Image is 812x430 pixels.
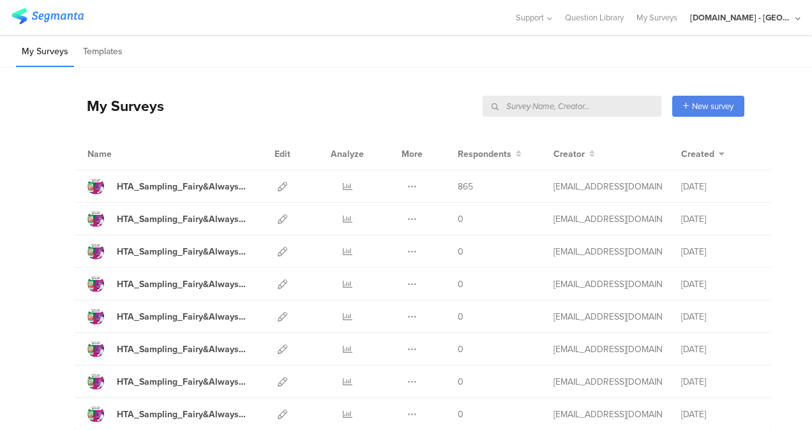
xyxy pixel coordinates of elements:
div: [DATE] [681,408,758,421]
div: [DATE] [681,212,758,226]
button: Creator [553,147,595,161]
a: HTA_Sampling_Fairy&Always_Multibrand_Nov'24_QR_Code [87,178,250,195]
a: HTA_Sampling_Fairy&Always_Multibrand_Nov'24_Link_45 [87,373,250,390]
div: jansson.cj@pg.com [553,343,662,356]
span: 0 [458,343,463,356]
div: Edit [269,138,296,170]
a: HTA_Sampling_Fairy&Always_Multibrand_Nov'24_Link_50 [87,211,250,227]
span: 0 [458,245,463,258]
div: My Surveys [74,95,164,117]
div: [DATE] [681,180,758,193]
div: jansson.cj@pg.com [553,212,662,226]
div: HTA_Sampling_Fairy&Always_Multibrand_Nov'24_Link_46 [117,343,250,356]
button: Created [681,147,725,161]
div: jansson.cj@pg.com [553,375,662,389]
div: Name [87,147,164,161]
div: jansson.cj@pg.com [553,278,662,291]
div: [DATE] [681,375,758,389]
div: HTA_Sampling_Fairy&Always_Multibrand_Nov'24_Link_48 [117,278,250,291]
div: jansson.cj@pg.com [553,408,662,421]
input: Survey Name, Creator... [483,96,661,117]
span: 0 [458,278,463,291]
li: My Surveys [16,37,74,67]
span: 865 [458,180,473,193]
li: Templates [77,37,128,67]
div: HTA_Sampling_Fairy&Always_Multibrand_Nov'24_Link_44 [117,408,250,421]
div: More [398,138,426,170]
a: HTA_Sampling_Fairy&Always_Multibrand_Nov'24_Link_47 [87,308,250,325]
span: New survey [692,100,733,112]
div: Analyze [328,138,366,170]
div: [DATE] [681,310,758,323]
div: HTA_Sampling_Fairy&Always_Multibrand_Nov'24_Link_49 [117,245,250,258]
div: [DATE] [681,278,758,291]
a: HTA_Sampling_Fairy&Always_Multibrand_Nov'24_Link_49 [87,243,250,260]
span: Creator [553,147,585,161]
span: Support [516,11,544,24]
span: 0 [458,375,463,389]
div: [DATE] [681,245,758,258]
div: jansson.cj@pg.com [553,310,662,323]
span: 0 [458,212,463,226]
div: HTA_Sampling_Fairy&Always_Multibrand_Nov'24_Link_50 [117,212,250,226]
span: 0 [458,408,463,421]
div: HTA_Sampling_Fairy&Always_Multibrand_Nov'24_Link_47 [117,310,250,323]
button: Respondents [458,147,522,161]
a: HTA_Sampling_Fairy&Always_Multibrand_Nov'24_Link_48 [87,276,250,292]
img: segmanta logo [11,8,84,24]
div: jansson.cj@pg.com [553,245,662,258]
div: jansson.cj@pg.com [553,180,662,193]
div: [DATE] [681,343,758,356]
span: Created [681,147,714,161]
span: Respondents [458,147,511,161]
a: HTA_Sampling_Fairy&Always_Multibrand_Nov'24_Link_46 [87,341,250,357]
div: [DOMAIN_NAME] - [GEOGRAPHIC_DATA] [690,11,792,24]
div: HTA_Sampling_Fairy&Always_Multibrand_Nov'24_Link_45 [117,375,250,389]
a: HTA_Sampling_Fairy&Always_Multibrand_Nov'24_Link_44 [87,406,250,422]
div: HTA_Sampling_Fairy&Always_Multibrand_Nov'24_QR_Code [117,180,250,193]
span: 0 [458,310,463,323]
